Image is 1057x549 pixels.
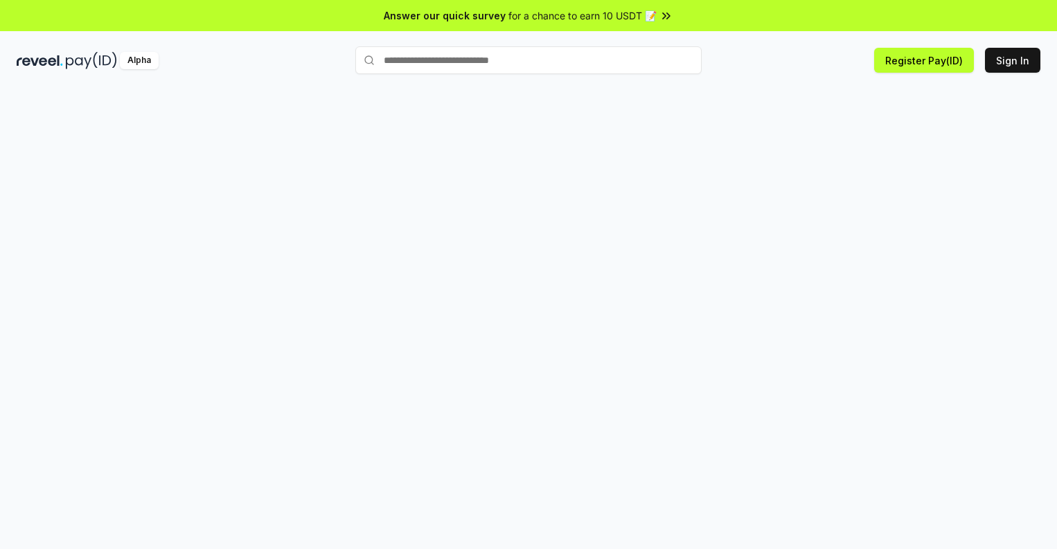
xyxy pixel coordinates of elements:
[66,52,117,69] img: pay_id
[384,8,506,23] span: Answer our quick survey
[985,48,1040,73] button: Sign In
[874,48,974,73] button: Register Pay(ID)
[120,52,159,69] div: Alpha
[17,52,63,69] img: reveel_dark
[508,8,657,23] span: for a chance to earn 10 USDT 📝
